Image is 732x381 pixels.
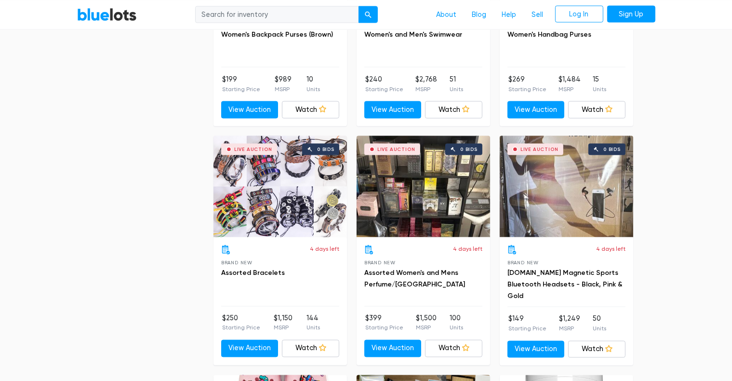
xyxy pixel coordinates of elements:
[508,74,546,94] li: $269
[282,340,339,357] a: Watch
[596,245,626,254] p: 4 days left
[416,313,437,333] li: $1,500
[221,340,279,357] a: View Auction
[508,85,546,94] p: Starting Price
[559,314,580,333] li: $1,249
[450,85,463,94] p: Units
[593,85,606,94] p: Units
[416,324,437,332] p: MSRP
[593,314,606,333] li: 50
[365,74,403,94] li: $240
[364,101,422,119] a: View Auction
[450,74,463,94] li: 51
[365,313,403,333] li: $399
[425,101,482,119] a: Watch
[568,341,626,358] a: Watch
[221,269,285,277] a: Assorted Bracelets
[603,147,621,152] div: 0 bids
[559,85,581,94] p: MSRP
[507,341,565,358] a: View Auction
[450,324,463,332] p: Units
[275,74,292,94] li: $989
[508,325,546,333] p: Starting Price
[357,136,490,237] a: Live Auction 0 bids
[310,245,339,254] p: 4 days left
[275,85,292,94] p: MSRP
[195,6,359,23] input: Search for inventory
[234,147,272,152] div: Live Auction
[555,5,603,23] a: Log In
[222,324,260,332] p: Starting Price
[221,101,279,119] a: View Auction
[306,324,320,332] p: Units
[500,136,633,237] a: Live Auction 0 bids
[593,325,606,333] p: Units
[559,74,581,94] li: $1,484
[507,260,539,266] span: Brand New
[507,101,565,119] a: View Auction
[465,5,494,24] a: Blog
[494,5,524,24] a: Help
[364,269,465,289] a: Assorted Women's and Mens Perfume/[GEOGRAPHIC_DATA]
[222,85,260,94] p: Starting Price
[453,245,482,254] p: 4 days left
[507,30,591,39] a: Women's Handbag Purses
[213,136,347,237] a: Live Auction 0 bids
[274,313,293,333] li: $1,150
[450,313,463,333] li: 100
[364,260,396,266] span: Brand New
[460,147,478,152] div: 0 bids
[508,314,546,333] li: $149
[365,85,403,94] p: Starting Price
[507,269,622,300] a: [DOMAIN_NAME] Magnetic Sports Bluetooth Headsets - Black, Pink & Gold
[222,74,260,94] li: $199
[524,5,551,24] a: Sell
[559,325,580,333] p: MSRP
[365,324,403,332] p: Starting Price
[415,74,437,94] li: $2,768
[425,340,482,357] a: Watch
[429,5,465,24] a: About
[77,7,137,21] a: BlueLots
[364,340,422,357] a: View Auction
[306,74,320,94] li: 10
[221,260,253,266] span: Brand New
[415,85,437,94] p: MSRP
[364,30,462,39] a: Women's and Men's Swimwear
[593,74,606,94] li: 15
[568,101,626,119] a: Watch
[306,313,320,333] li: 144
[222,313,260,333] li: $250
[306,85,320,94] p: Units
[221,30,333,39] a: Women's Backpack Purses (Brown)
[274,324,293,332] p: MSRP
[282,101,339,119] a: Watch
[520,147,559,152] div: Live Auction
[317,147,334,152] div: 0 bids
[607,5,655,23] a: Sign Up
[377,147,415,152] div: Live Auction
